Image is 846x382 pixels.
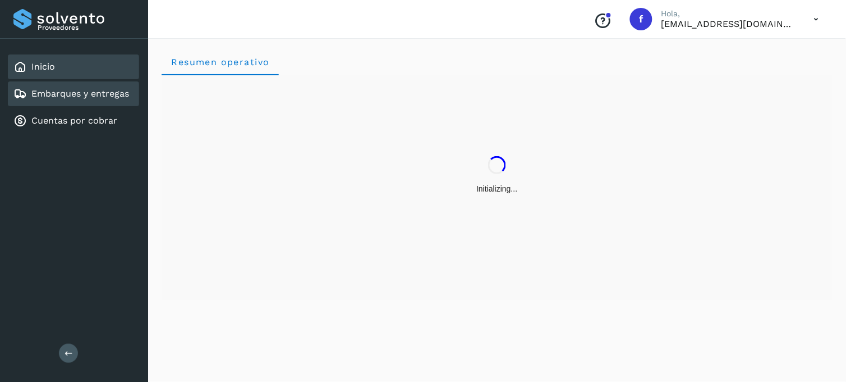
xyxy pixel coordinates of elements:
[38,24,135,31] p: Proveedores
[8,54,139,79] div: Inicio
[8,81,139,106] div: Embarques y entregas
[31,115,117,126] a: Cuentas por cobrar
[661,19,796,29] p: facturacion@protransport.com.mx
[8,108,139,133] div: Cuentas por cobrar
[31,88,129,99] a: Embarques y entregas
[661,9,796,19] p: Hola,
[171,57,270,67] span: Resumen operativo
[31,61,55,72] a: Inicio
